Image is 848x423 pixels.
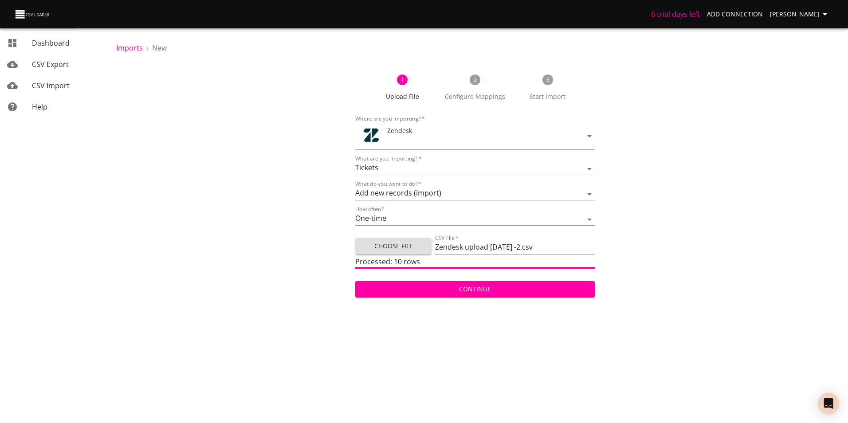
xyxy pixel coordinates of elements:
[387,126,412,135] span: Zendesk
[116,43,143,53] a: Imports
[707,9,763,20] span: Add Connection
[355,238,432,255] button: Choose File
[515,92,581,101] span: Start Import
[146,43,149,53] li: ›
[362,126,380,144] img: Zendesk
[546,76,549,83] text: 3
[362,126,380,144] div: Tool
[355,181,422,187] label: What do you want to do?
[355,116,425,121] label: Where are you importing?
[362,284,587,295] span: Continue
[355,281,594,298] button: Continue
[152,43,167,53] span: New
[355,207,384,212] label: How often?
[355,122,594,150] div: ToolZendesk
[442,92,508,101] span: Configure Mappings
[651,8,700,20] h6: 6 trial days left
[703,6,766,23] a: Add Connection
[32,81,70,90] span: CSV Import
[770,9,830,20] span: [PERSON_NAME]
[474,76,477,83] text: 2
[401,76,404,83] text: 1
[32,38,70,48] span: Dashboard
[435,235,459,241] label: CSV File
[369,92,435,101] span: Upload File
[362,241,424,252] span: Choose File
[766,6,834,23] button: [PERSON_NAME]
[818,393,839,414] div: Open Intercom Messenger
[32,59,69,69] span: CSV Export
[355,257,420,266] span: Processed: 10 rows
[32,102,47,112] span: Help
[14,8,51,20] img: CSV Loader
[355,156,421,161] label: What are you importing?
